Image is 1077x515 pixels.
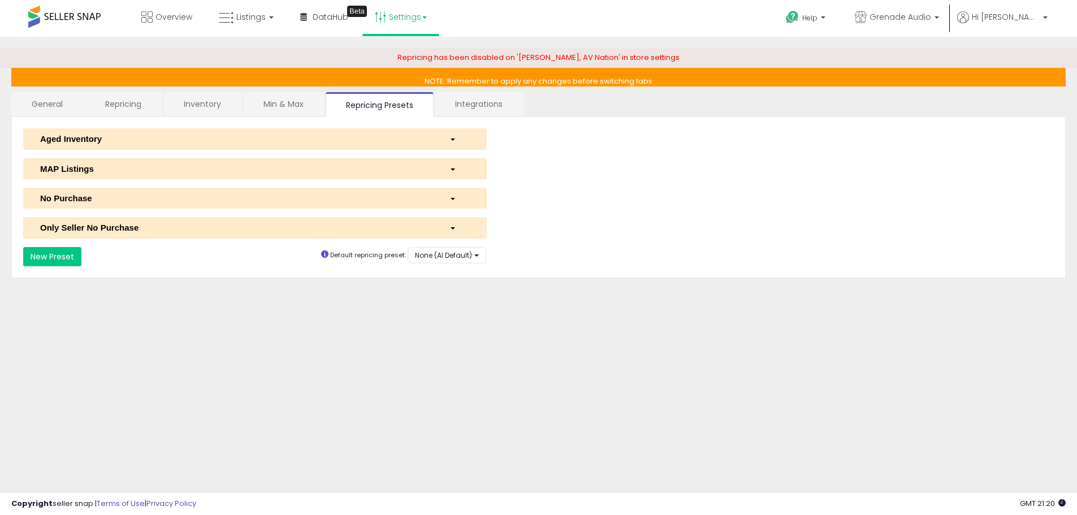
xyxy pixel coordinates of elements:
[23,128,487,149] button: Aged Inventory
[870,11,931,23] span: Grenade Audio
[155,11,192,23] span: Overview
[326,92,434,117] a: Repricing Presets
[330,250,406,259] small: Default repricing preset:
[32,192,441,204] div: No Purchase
[243,92,324,116] a: Min & Max
[785,10,799,24] i: Get Help
[957,11,1048,37] a: Hi [PERSON_NAME]
[435,92,523,116] a: Integrations
[23,247,81,266] button: New Preset
[146,498,196,509] a: Privacy Policy
[397,52,680,63] span: Repricing has been disabled on '[PERSON_NAME], AV Nation' in store settings
[32,133,441,145] div: Aged Inventory
[11,92,84,116] a: General
[23,158,487,179] button: MAP Listings
[97,498,145,509] a: Terms of Use
[777,2,837,37] a: Help
[85,92,162,116] a: Repricing
[23,188,487,209] button: No Purchase
[236,11,266,23] span: Listings
[11,498,53,509] strong: Copyright
[313,11,348,23] span: DataHub
[32,222,441,233] div: Only Seller No Purchase
[972,11,1040,23] span: Hi [PERSON_NAME]
[32,163,441,175] div: MAP Listings
[415,250,472,260] span: None (AI Default)
[802,13,818,23] span: Help
[347,6,367,17] div: Tooltip anchor
[408,247,486,263] button: None (AI Default)
[1020,498,1066,509] span: 2025-09-12 21:20 GMT
[11,68,1066,86] p: NOTE: Remember to apply any changes before switching tabs
[163,92,241,116] a: Inventory
[11,499,196,509] div: seller snap | |
[23,217,487,238] button: Only Seller No Purchase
